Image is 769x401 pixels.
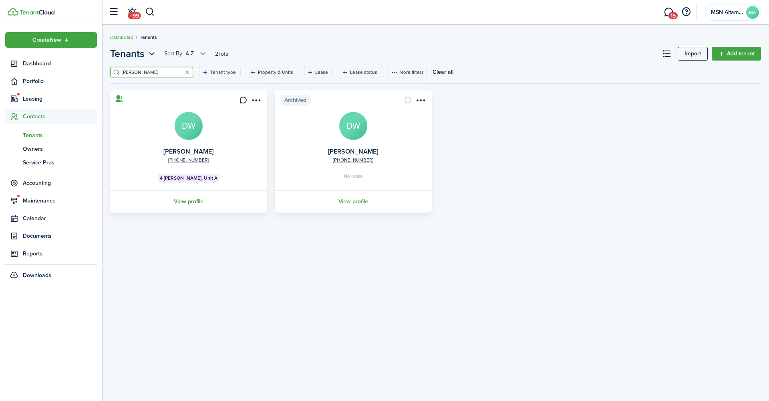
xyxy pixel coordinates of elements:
filter-tag: Open filter [339,67,382,77]
span: Downloads [23,271,51,279]
span: Tenants [23,131,97,140]
img: TenantCloud [8,8,18,16]
button: Search [145,5,155,19]
filter-tag: Open filter [304,67,333,77]
filter-tag: Open filter [247,67,298,77]
input: Search here... [120,69,190,76]
a: Dashboard [5,56,97,71]
a: [PERSON_NAME] [328,147,378,156]
span: Maintenance [23,196,97,205]
span: Service Pros [23,158,97,167]
a: Add tenant [712,47,761,61]
span: Create New [32,37,61,43]
a: View profile [274,190,433,213]
span: Documents [23,232,97,240]
span: A-Z [185,50,194,58]
a: Owners [5,142,97,156]
avatar-text: MA [746,6,759,19]
span: Tenants [110,47,145,61]
button: Clear all [433,67,453,77]
button: Open menu [110,47,157,61]
a: Import [678,47,708,61]
button: Sort byA-Z [164,49,208,59]
filter-tag-label: Property & Units [258,69,293,76]
span: Calendar [23,214,97,223]
button: Open resource center [679,5,693,19]
button: Open menu [164,49,208,59]
img: TenantCloud [20,10,54,15]
span: 4 [PERSON_NAME], Unit A [160,174,217,182]
a: [PHONE_NUMBER] [333,156,373,164]
span: Contacts [23,112,97,121]
span: Owners [23,145,97,153]
a: Reports [5,246,97,261]
button: Open menu [249,96,262,107]
a: View profile [109,190,268,213]
span: Leasing [23,95,97,103]
a: Service Pros [5,156,97,169]
span: Tenants [140,34,157,41]
a: Messaging [661,2,676,22]
button: Clear search [181,67,193,78]
span: +99 [128,12,141,19]
span: Dashboard [23,59,97,68]
a: Tenants [5,128,97,142]
span: Accounting [23,179,97,187]
span: Archived [280,95,311,106]
a: Dashboard [110,34,133,41]
span: Portfolio [23,77,97,85]
button: Open sidebar [106,4,121,20]
span: MSN Altamesa LLC Series Series Guard Property Management [711,10,743,15]
filter-tag-label: Lease status [350,69,377,76]
span: 15 [668,12,678,19]
header-page-total: 2 Total [215,50,229,58]
span: Reports [23,249,97,258]
a: [PERSON_NAME] [163,147,213,156]
filter-tag-label: Lease [315,69,328,76]
a: DW [339,112,367,140]
filter-tag-label: Tenant type [210,69,236,76]
a: [PHONE_NUMBER] [168,156,209,164]
filter-tag: Open filter [199,67,241,77]
button: More filters [388,67,427,77]
button: Open menu [414,96,427,107]
button: Tenants [110,47,157,61]
button: Open menu [5,32,97,48]
span: Sort by [164,50,185,58]
a: Notifications [124,2,139,22]
a: DW [175,112,203,140]
span: No lease [344,174,363,178]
